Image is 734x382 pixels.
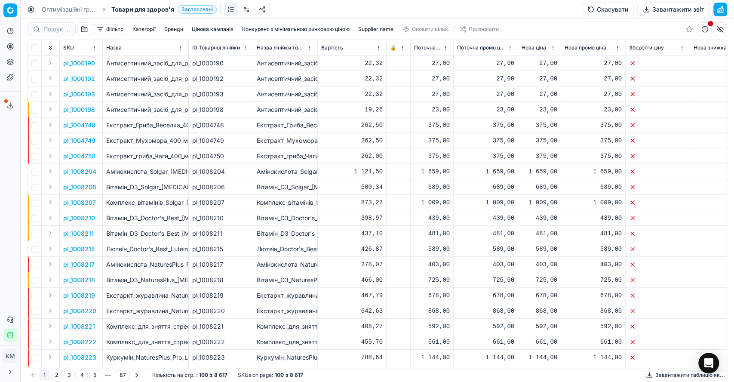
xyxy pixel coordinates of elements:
span: Застосовані [178,5,217,14]
div: 23,00 [457,105,514,114]
div: 27,00 [457,90,514,99]
button: Expand [45,367,55,378]
span: Назва лінійки товарів [257,44,305,51]
div: pl_1008219 [192,291,249,300]
div: Антисептичний_засіб_для_рук_Colour_Intense_Killer_Gel_02_citrus_50_мл [257,74,314,83]
span: SKU [63,44,74,51]
div: pl_1008221 [192,322,249,331]
p: Комплекс_для_зняття_стресу_NaturesPlus_Stress_&_Sleep_Complex_[MEDICAL_DATA]_Free_60_капсул [106,338,185,346]
button: Expand [45,290,55,300]
div: 439,00 [522,214,557,222]
div: 1 659,00 [522,167,557,176]
div: 1 009,00 [457,198,514,207]
div: 23,00 [414,105,450,114]
div: pl_1008217 [192,260,249,269]
div: pl_1004749 [192,136,249,145]
div: pl_1000193 [192,90,249,99]
div: Вітамін_D3_Doctor's_Best_[MEDICAL_DATA]_50_мкг_180_веган_капсул [257,214,314,222]
span: Нова промо ціна [565,44,606,51]
div: pl_1008223 [192,353,249,362]
button: Expand [45,305,55,316]
div: Антисептичний_засіб_для_рук_Colour_Intense_Killer_Gel_01_fresh_50_мл [257,90,314,99]
button: pl_1008210 [63,214,95,222]
div: 481,00 [414,229,450,238]
button: Призначити [455,24,503,34]
div: 678,00 [414,291,450,300]
div: 1 009,00 [522,198,557,207]
div: 592,00 [522,322,557,331]
button: Expand [45,336,55,347]
div: 661,00 [522,338,557,346]
div: 375,00 [414,152,450,160]
div: pl_1008204 [192,167,249,176]
div: Антисептичний_засіб_для_рук_Colour_Intense_Killer_Gel_04_strawberry_50_мл_ [257,59,314,68]
div: Комплекс_для_зняття_стресу_NaturesPlus_Stress_&_Sleep_Complex_with_[MEDICAL_DATA]_60_капсул [257,322,314,331]
button: Оновити кільк. [399,24,454,34]
p: Антисептичний_засіб_для_рук_Colour_Intense_Killer_Gel_01_fresh_50_мл [106,90,185,99]
div: 481,00 [457,229,514,238]
button: pl_1004748 [63,121,95,129]
button: pl_1008211 [63,229,94,238]
div: 661,00 [414,338,450,346]
div: 868,00 [457,307,514,315]
p: pl_1008204 [63,167,96,176]
div: 678,00 [565,291,622,300]
button: 5 [89,370,100,380]
button: pl_1004749 [63,136,95,145]
div: 725,00 [522,276,557,284]
p: pl_1000190 [63,59,95,68]
button: КM [3,349,17,363]
button: pl_1008206 [63,183,96,191]
button: Go to previous page [28,370,38,380]
div: Амінокислота_Solgar_[MEDICAL_DATA]_100_мг_90_веган_капсул [257,167,314,176]
div: 23,00 [565,105,622,114]
span: Товари для здоров'я [111,5,174,14]
p: Антисептичний_засіб_для_рук_Colour_Intense_Killer_Gel_04_strawberry_50_мл_ [106,59,185,68]
div: 27,00 [565,74,622,83]
div: 23,00 [522,105,557,114]
p: Антисептичний_засіб_для_рук_Colour_Intense_Killer_Gel_02_citrus_50_мл [106,74,185,83]
div: pl_1008207 [192,198,249,207]
div: 22,32 [321,90,383,99]
div: Антисептичний_засіб_для_рук_Colour_Intense_citrus_рідкий_35_мл [257,105,314,114]
button: pl_1008207 [63,198,96,207]
div: 725,00 [457,276,514,284]
div: pl_1008222 [192,338,249,346]
button: Expand [45,352,55,362]
nav: breadcrumb [42,5,217,14]
div: 375,00 [565,136,622,145]
div: pl_1008210 [192,214,249,222]
span: Назва [106,44,122,51]
div: Комплекс_для_зняття_стресу_NaturesPlus_Stress_&_Sleep_Complex_[MEDICAL_DATA]_Free_60_капсул [257,338,314,346]
span: SKUs on page : [238,372,273,379]
button: pl_1008218 [63,276,95,284]
button: pl_1008221 [63,322,95,331]
div: 589,00 [414,245,450,253]
p: Амінокислота_Solgar_[MEDICAL_DATA]_100_мг_90_веган_капсул [106,167,185,176]
div: 19,26 [321,105,383,114]
p: Куркумін_NaturesPlus_Pro_Longvida_Curcumin_500_мг_60_льодяників [106,353,185,362]
p: pl_1008219 [63,291,95,300]
div: 27,00 [414,74,450,83]
div: 500,34 [321,183,383,191]
p: pl_1000198 [63,105,95,114]
div: pl_1004748 [192,121,249,129]
button: pl_1008222 [63,338,96,346]
div: 278,07 [321,260,383,269]
p: Вітамін_D3_NaturesPlus_[MEDICAL_DATA]_250_мкг_60_гелевих_капсул [106,276,185,284]
div: 592,00 [565,322,622,331]
span: Товари для здоров'яЗастосовані [111,5,217,14]
button: Expand [45,228,55,238]
div: Екстаркт_журавлина_NaturesPlus_Organic_Cranberry_500_мг_60_капсул [257,291,314,300]
button: Supplier name [355,24,397,34]
button: pl_1008215 [63,245,95,253]
div: 375,00 [565,121,622,129]
button: Expand [45,120,55,130]
button: pl_1008217 [63,260,95,269]
div: pl_1004750 [192,152,249,160]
